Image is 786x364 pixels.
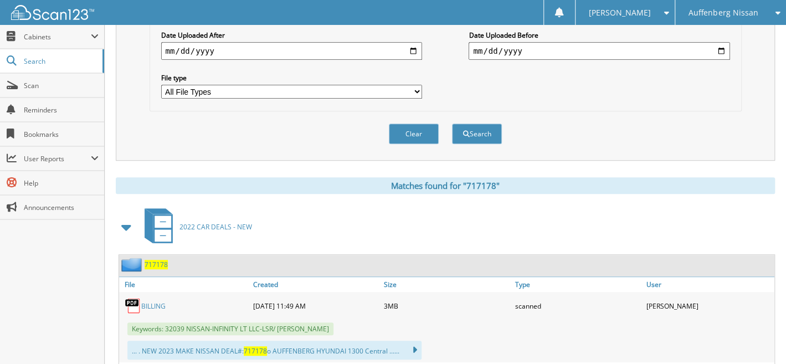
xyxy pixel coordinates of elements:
[589,9,651,16] span: [PERSON_NAME]
[389,124,439,144] button: Clear
[127,341,422,360] div: ... . NEW 2023 MAKE NISSAN DEAL#: o AUFFENBERG HYUNDAI 1300 Central ......
[244,346,267,356] span: 717178
[469,42,730,60] input: end
[381,277,512,292] a: Size
[452,124,502,144] button: Search
[24,105,99,115] span: Reminders
[24,154,91,163] span: User Reports
[125,298,141,314] img: PDF.png
[250,277,382,292] a: Created
[512,295,644,317] div: scanned
[138,205,252,249] a: 2022 CAR DEALS - NEW
[24,32,91,42] span: Cabinets
[161,73,422,83] label: File type
[116,177,775,194] div: Matches found for "717178"
[145,260,168,269] a: 717178
[643,295,774,317] div: [PERSON_NAME]
[24,203,99,212] span: Announcements
[127,322,333,335] span: Keywords: 32039 NISSAN-INFINITY LT LLC-LSR/ [PERSON_NAME]
[24,130,99,139] span: Bookmarks
[689,9,758,16] span: Auffenberg Nissan
[11,5,94,20] img: scan123-logo-white.svg
[469,30,730,40] label: Date Uploaded Before
[381,295,512,317] div: 3MB
[179,222,252,232] span: 2022 CAR DEALS - NEW
[512,277,644,292] a: Type
[161,30,422,40] label: Date Uploaded After
[250,295,382,317] div: [DATE] 11:49 AM
[643,277,774,292] a: User
[161,42,422,60] input: start
[24,81,99,90] span: Scan
[119,277,250,292] a: File
[121,258,145,271] img: folder2.png
[24,57,97,66] span: Search
[731,311,786,364] iframe: Chat Widget
[141,301,166,311] a: BILLING
[24,178,99,188] span: Help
